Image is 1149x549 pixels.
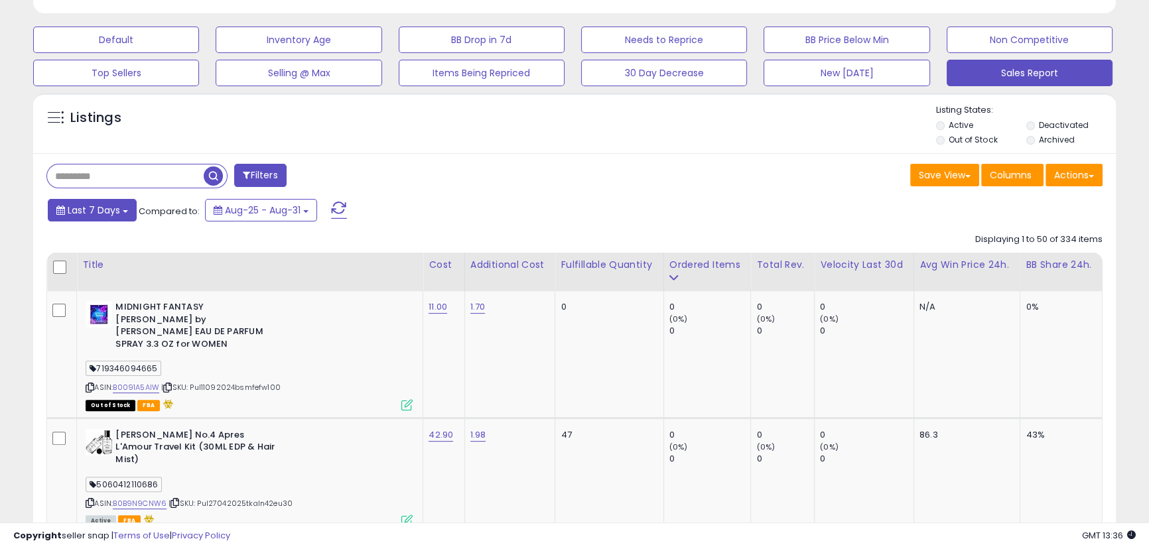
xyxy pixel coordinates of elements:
small: (0%) [820,442,839,452]
button: New [DATE] [764,60,929,86]
a: 11.00 [429,300,447,314]
span: 719346094665 [86,361,161,376]
span: | SKU: Pul27042025tkaln42eu30 [169,498,293,509]
label: Out of Stock [949,134,997,145]
div: 0 [669,325,751,337]
div: Ordered Items [669,258,746,272]
div: Fulfillable Quantity [561,258,657,272]
small: (0%) [669,314,688,324]
span: Last 7 Days [68,204,120,217]
span: 5060412110686 [86,477,162,492]
button: Items Being Repriced [399,60,565,86]
div: Additional Cost [470,258,550,272]
div: N/A [919,301,1010,313]
span: Compared to: [139,205,200,217]
small: (0%) [756,442,775,452]
button: Sales Report [947,60,1113,86]
small: (0%) [820,314,839,324]
label: Archived [1039,134,1075,145]
div: Avg Win Price 24h. [919,258,1014,272]
span: All listings that are currently out of stock and unavailable for purchase on Amazon [86,400,135,411]
button: BB Drop in 7d [399,27,565,53]
button: Filters [234,164,286,187]
span: FBA [137,400,160,411]
a: Privacy Policy [172,529,230,542]
div: Cost [429,258,459,272]
a: Terms of Use [113,529,170,542]
button: Last 7 Days [48,199,137,221]
button: Top Sellers [33,60,199,86]
div: ASIN: [86,301,413,409]
div: 43% [1026,429,1092,441]
label: Deactivated [1039,119,1089,131]
strong: Copyright [13,529,62,542]
div: 0 [820,453,913,465]
button: Selling @ Max [216,60,381,86]
h5: Listings [70,109,121,127]
span: 2025-09-8 13:36 GMT [1082,529,1136,542]
div: 0 [756,453,814,465]
button: Default [33,27,199,53]
button: Needs to Reprice [581,27,747,53]
label: Active [949,119,973,131]
div: seller snap | | [13,530,230,542]
span: | SKU: Pul11092024bsmfefw100 [161,382,281,393]
img: 41T9JU0FwgS._SL40_.jpg [86,301,112,328]
div: 0 [820,325,913,337]
div: Title [82,258,417,272]
span: Columns [990,168,1032,182]
div: Total Rev. [756,258,809,272]
div: 0 [756,429,814,441]
b: MIDNIGHT FANTASY [PERSON_NAME] by [PERSON_NAME] EAU DE PARFUM SPRAY 3.3 OZ for WOMEN [115,301,277,353]
div: 0 [756,301,814,313]
b: [PERSON_NAME] No.4 Apres L'Amour Travel Kit (30ML EDP & Hair Mist) [115,429,277,469]
div: 0 [820,301,913,313]
button: Inventory Age [216,27,381,53]
img: 41ejoFX4mxL._SL40_.jpg [86,429,112,456]
div: 47 [561,429,653,441]
a: 1.70 [470,300,486,314]
button: Non Competitive [947,27,1113,53]
div: BB Share 24h. [1026,258,1097,272]
button: Columns [981,164,1044,186]
div: 0 [756,325,814,337]
i: hazardous material [160,399,174,408]
div: 0 [561,301,653,313]
button: BB Price Below Min [764,27,929,53]
a: B0091A5AIW [113,382,159,393]
div: 0 [669,429,751,441]
div: Velocity Last 30d [820,258,908,272]
div: Displaying 1 to 50 of 334 items [975,233,1103,246]
small: (0%) [756,314,775,324]
div: 0 [820,429,913,441]
div: 0% [1026,301,1092,313]
button: Save View [910,164,979,186]
small: (0%) [669,442,688,452]
span: Aug-25 - Aug-31 [225,204,301,217]
a: 1.98 [470,428,486,442]
p: Listing States: [936,104,1116,117]
div: 0 [669,453,751,465]
div: 86.3 [919,429,1010,441]
button: Actions [1046,164,1103,186]
a: 42.90 [429,428,453,442]
button: Aug-25 - Aug-31 [205,199,317,221]
button: 30 Day Decrease [581,60,747,86]
a: B0B9N9CNW6 [113,498,167,509]
div: 0 [669,301,751,313]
